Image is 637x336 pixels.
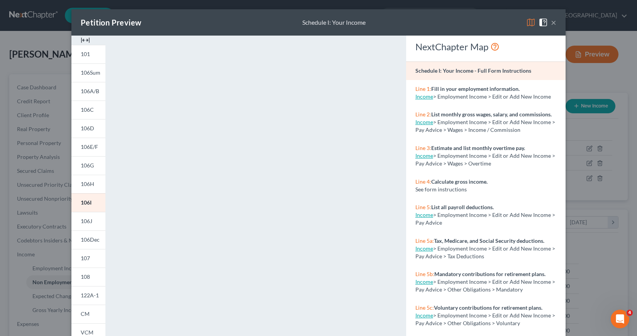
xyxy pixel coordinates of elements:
[415,85,431,92] span: Line 1:
[415,271,434,277] span: Line 5b:
[71,286,105,305] a: 122A-1
[71,175,105,193] a: 106H
[431,145,525,151] strong: Estimate and list monthly overtime pay.
[302,18,366,27] div: Schedule I: Your Income
[71,268,105,286] a: 108
[434,237,544,244] strong: Tax, Medicare, and Social Security deductions.
[415,67,531,74] strong: Schedule I: Your Income - Full Form Instructions
[415,119,433,125] a: Income
[71,119,105,138] a: 106D
[71,138,105,156] a: 106E/F
[81,143,98,150] span: 106E/F
[71,230,105,249] a: 106Dec
[71,156,105,175] a: 106G
[415,152,433,159] a: Income
[81,292,99,298] span: 122A-1
[415,119,555,133] span: > Employment Income > Edit or Add New Income > Pay Advice > Wages > Income / Commission
[415,237,434,244] span: Line 5a:
[539,18,548,27] img: help-close-5ba153eb36485ed6c1ea00a893f15db1cb9b99d6cae46e1a8edb6c62d00a1a76.svg
[415,111,431,118] span: Line 2:
[431,204,494,210] strong: List all payroll deductions.
[81,17,141,28] div: Petition Preview
[431,178,488,185] strong: Calculate gross income.
[526,18,535,27] img: map-eea8200ae884c6f1103ae1953ef3d486a96c86aabb227e865a55264e3737af1f.svg
[81,329,93,336] span: VCM
[81,199,91,206] span: 106I
[81,88,99,94] span: 106A/B
[81,310,90,317] span: CM
[81,236,100,243] span: 106Dec
[71,82,105,101] a: 106A/B
[81,106,94,113] span: 106C
[71,63,105,82] a: 106Sum
[415,152,555,167] span: > Employment Income > Edit or Add New Income > Pay Advice > Wages > Overtime
[415,204,431,210] span: Line 5:
[71,45,105,63] a: 101
[431,111,552,118] strong: List monthly gross wages, salary, and commissions.
[81,181,94,187] span: 106H
[81,273,90,280] span: 108
[434,304,542,311] strong: Voluntary contributions for retirement plans.
[434,271,546,277] strong: Mandatory contributions for retirement plans.
[81,218,92,224] span: 106J
[81,255,90,261] span: 107
[415,312,433,319] a: Income
[551,18,556,27] button: ×
[81,36,90,45] img: expand-e0f6d898513216a626fdd78e52531dac95497ffd26381d4c15ee2fc46db09dca.svg
[415,186,467,193] span: See form instructions
[431,85,520,92] strong: Fill in your employment information.
[415,41,556,53] div: NextChapter Map
[81,69,100,76] span: 106Sum
[415,211,433,218] a: Income
[71,212,105,230] a: 106J
[415,245,433,252] a: Income
[415,93,433,100] a: Income
[71,249,105,268] a: 107
[71,305,105,323] a: CM
[415,145,431,151] span: Line 3:
[611,310,629,328] iframe: Intercom live chat
[415,312,555,326] span: > Employment Income > Edit or Add New Income > Pay Advice > Other Obligations > Voluntary
[81,51,90,57] span: 101
[415,245,555,259] span: > Employment Income > Edit or Add New Income > Pay Advice > Tax Deductions
[415,211,555,226] span: > Employment Income > Edit or Add New Income > Pay Advice
[415,278,433,285] a: Income
[433,93,551,100] span: > Employment Income > Edit or Add New Income
[415,304,434,311] span: Line 5c:
[627,310,633,316] span: 4
[71,101,105,119] a: 106C
[81,125,94,131] span: 106D
[415,178,431,185] span: Line 4:
[81,162,94,169] span: 106G
[71,193,105,212] a: 106I
[415,278,555,293] span: > Employment Income > Edit or Add New Income > Pay Advice > Other Obligations > Mandatory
